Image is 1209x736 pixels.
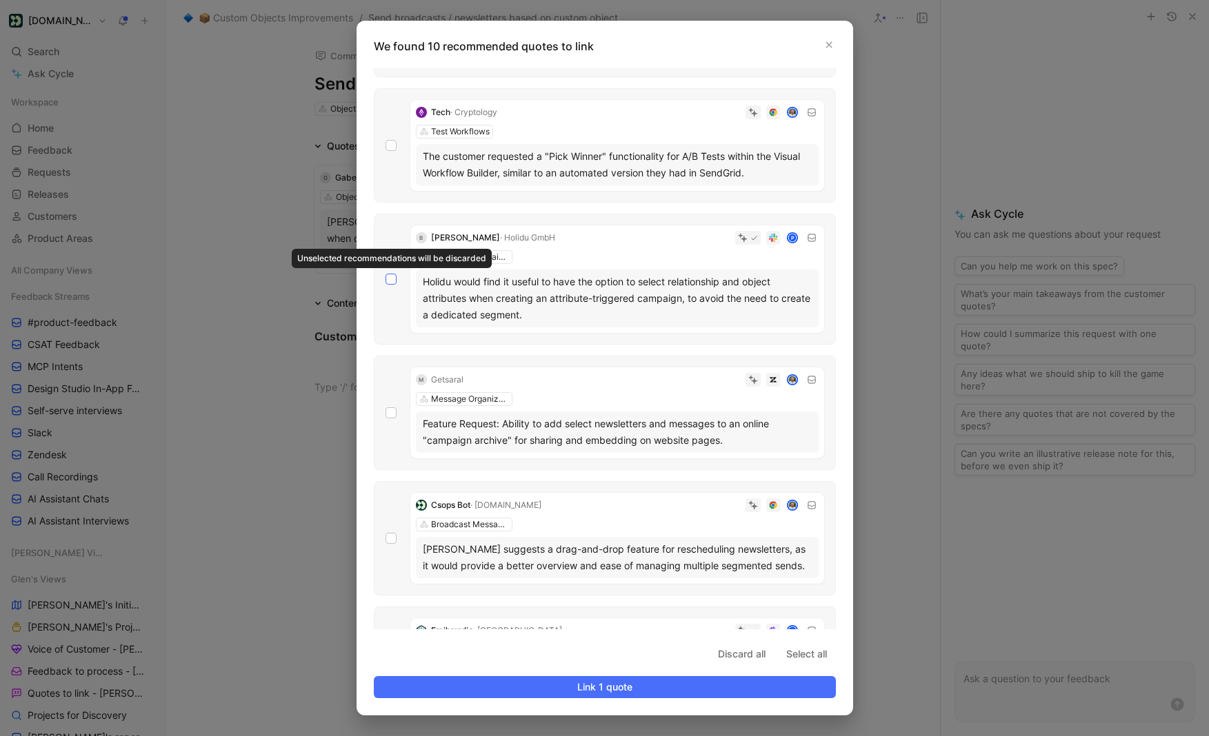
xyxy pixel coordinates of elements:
[500,232,555,243] span: · Holidu GmbH
[374,38,844,54] p: We found 10 recommended quotes to link
[788,501,797,510] img: avatar
[718,646,766,662] span: Discard all
[473,625,562,635] span: · [GEOGRAPHIC_DATA]
[416,107,427,118] img: logo
[416,374,427,385] div: M
[423,541,812,574] div: [PERSON_NAME] suggests a drag-and-drop feature for rescheduling newsletters, as it would provide ...
[777,643,836,665] button: Select all
[450,107,497,117] span: · Cryptology
[431,232,500,243] span: [PERSON_NAME]
[431,373,463,387] div: Getsaral
[416,232,427,243] div: B
[788,108,797,117] img: avatar
[788,376,797,385] img: avatar
[786,646,827,662] span: Select all
[416,500,427,511] img: logo
[431,625,473,635] span: Emilywylie
[423,274,812,323] div: Holidu would find it useful to have the option to select relationship and object attributes when ...
[709,643,775,665] button: Discard all
[416,625,427,636] img: logo
[423,148,812,181] div: The customer requested a "Pick Winner" functionality for A/B Tests within the Visual Workflow Bui...
[431,500,470,510] span: Csops Bot
[788,626,797,635] div: I
[374,676,836,698] button: Link 1 quote
[386,679,824,695] span: Link 1 quote
[423,416,812,449] div: Feature Request: Ability to add select newsletters and messages to an online "campaign archive" f...
[470,500,541,510] span: · [DOMAIN_NAME]
[788,234,797,243] div: P
[431,107,450,117] span: Tech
